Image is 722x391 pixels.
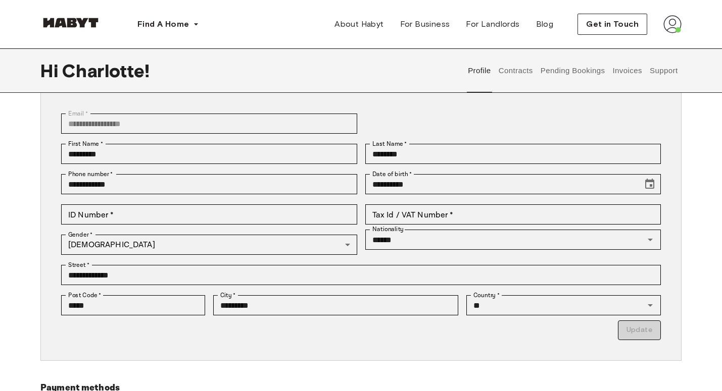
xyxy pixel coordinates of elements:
[392,14,458,34] a: For Business
[68,109,88,118] label: Email
[400,18,450,30] span: For Business
[40,60,62,81] span: Hi
[68,230,92,239] label: Gender
[467,48,493,93] button: Profile
[473,291,500,300] label: Country
[129,14,207,34] button: Find A Home
[466,18,519,30] span: For Landlords
[611,48,643,93] button: Invoices
[536,18,554,30] span: Blog
[68,291,102,300] label: Post Code
[68,260,89,269] label: Street
[62,60,150,81] span: Charlotte !
[372,225,404,234] label: Nationality
[528,14,562,34] a: Blog
[372,139,407,148] label: Last Name
[586,18,639,30] span: Get in Touch
[372,170,412,179] label: Date of birth
[61,114,357,134] div: You can't change your email address at the moment. Please reach out to customer support in case y...
[643,233,657,247] button: Open
[334,18,383,30] span: About Habyt
[61,235,357,255] div: [DEMOGRAPHIC_DATA]
[68,139,103,148] label: First Name
[640,174,660,194] button: Choose date, selected date is Dec 26, 1998
[497,48,534,93] button: Contracts
[663,15,682,33] img: avatar
[326,14,392,34] a: About Habyt
[458,14,527,34] a: For Landlords
[648,48,679,93] button: Support
[464,48,682,93] div: user profile tabs
[643,298,657,312] button: Open
[40,18,101,28] img: Habyt
[137,18,189,30] span: Find A Home
[220,291,236,300] label: City
[577,14,647,35] button: Get in Touch
[68,170,113,179] label: Phone number
[539,48,606,93] button: Pending Bookings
